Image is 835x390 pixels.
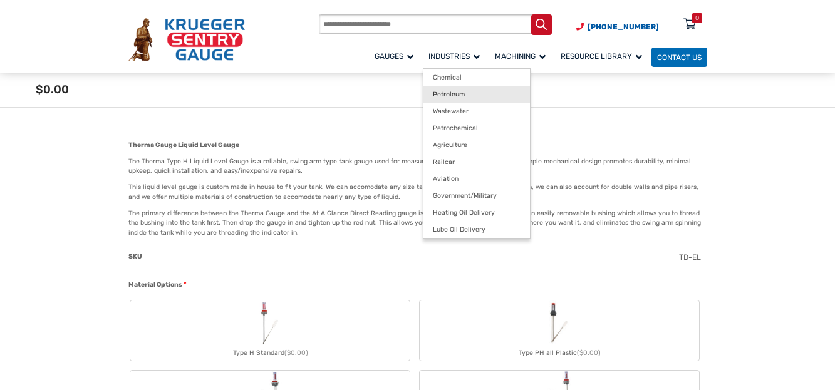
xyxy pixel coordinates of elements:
[588,23,659,31] span: [PHONE_NUMBER]
[561,52,642,61] span: Resource Library
[433,73,462,81] span: Chemical
[423,136,531,153] a: Agriculture
[679,253,701,262] span: TD-EL
[651,48,707,67] a: Contact Us
[489,46,555,68] a: Machining
[695,13,699,23] div: 0
[433,192,497,200] span: Government/Military
[284,349,308,357] span: ($0.00)
[184,280,187,290] abbr: required
[420,346,699,361] div: Type PH all Plastic
[423,69,531,86] a: Chemical
[128,18,245,61] img: Krueger Sentry Gauge
[433,208,495,217] span: Heating Oil Delivery
[433,141,467,149] span: Agriculture
[433,225,485,233] span: Lube Oil Delivery
[657,53,702,62] span: Contact Us
[423,204,531,221] a: Heating Oil Delivery
[495,52,546,61] span: Machining
[423,153,531,170] a: Railcar
[433,175,459,183] span: Aviation
[36,83,69,96] span: $0.00
[423,187,531,204] a: Government/Military
[128,141,239,149] strong: Therma Gauge Liquid Level Gauge
[423,170,531,187] a: Aviation
[128,280,182,289] span: Material Options
[423,120,531,136] a: Petrochemical
[423,46,489,68] a: Industries
[130,300,410,361] label: Type H Standard
[423,86,531,103] a: Petroleum
[369,46,423,68] a: Gauges
[420,300,699,361] label: Type PH all Plastic
[423,103,531,120] a: Wastewater
[577,349,601,357] span: ($0.00)
[423,221,531,238] a: Lube Oil Delivery
[128,157,707,177] p: The Therma Type H Liquid Level Gauge is a reliable, swing arm type tank gauge used for measuring ...
[433,90,465,98] span: Petroleum
[128,182,707,202] p: This liquid level gauge is custom made in house to fit your tank. We can accomodate any size tank...
[428,52,480,61] span: Industries
[128,208,707,238] p: The primary difference between the Therma Gauge and the At A Glance Direct Reading gauge is the b...
[375,52,413,61] span: Gauges
[576,21,659,33] a: Phone Number (920) 434-8860
[128,252,142,260] span: SKU
[433,124,478,132] span: Petrochemical
[433,107,469,115] span: Wastewater
[555,46,651,68] a: Resource Library
[130,346,410,361] div: Type H Standard
[433,158,455,166] span: Railcar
